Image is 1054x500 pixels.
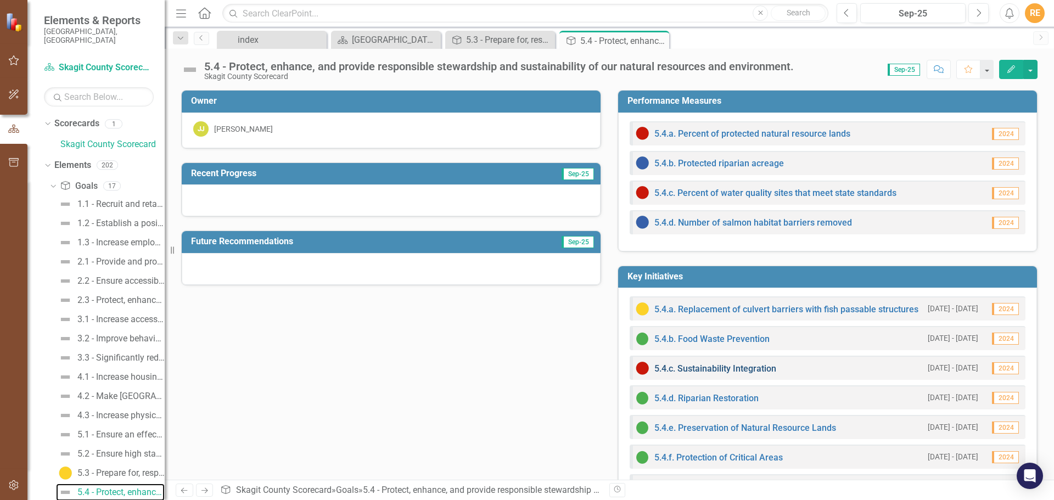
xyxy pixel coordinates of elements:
[928,304,978,314] small: [DATE] - [DATE]
[59,255,72,268] img: Not Defined
[334,33,438,47] a: [GEOGRAPHIC_DATA] Page
[56,272,165,290] a: 2.2 - Ensure accessible and safe county facilities.
[59,409,72,422] img: Not Defined
[888,64,920,76] span: Sep-25
[214,123,273,134] div: [PERSON_NAME]
[59,198,72,211] img: Not Defined
[59,447,72,460] img: Not Defined
[77,295,165,305] div: 2.3 - Protect, enhance, and provide stewardship of our information technology assets.
[59,390,72,403] img: Not Defined
[59,332,72,345] img: Not Defined
[56,195,165,213] a: 1.1 - Recruit and retain a strong and engaged workforce.
[77,218,165,228] div: 1.2 - Establish a positive workplace culture and enhance employee belonging and satisfaction.
[56,349,165,367] a: 3.3 - Significantly reduce unsheltered homelessness in our community and provide supports to peop...
[77,257,165,267] div: 2.1 - Provide and protect County infrastructure for to support resiliency, sustainability, and we...
[59,274,72,288] img: Not Defined
[636,391,649,405] img: On Target
[636,127,649,140] img: Below Plan
[59,486,72,499] img: Not Defined
[56,215,165,232] a: 1.2 - Establish a positive workplace culture and enhance employee belonging and satisfaction.
[204,60,794,72] div: 5.4 - Protect, enhance, and provide responsible stewardship and sustainability of our natural res...
[636,421,649,434] img: On Target
[1025,3,1045,23] button: RE
[992,392,1019,404] span: 2024
[654,217,852,228] a: 5.4.d. Number of salmon habitat barriers removed
[562,168,594,180] span: Sep-25
[77,468,165,478] div: 5.3 - Prepare for, respond to, and recover from disasters, events, incidents, and hazards.
[77,334,165,344] div: 3.2 - Improve behavioral health outcomes for people connected with the law and justice system.
[654,423,836,433] a: 5.4.e. Preservation of Natural Resource Lands
[181,61,199,78] img: Not Defined
[56,445,165,463] a: 5.2 - Ensure high standards of customer service accessibility for all county services and programs.
[864,7,962,20] div: Sep-25
[59,217,72,230] img: Not Defined
[992,422,1019,434] span: 2024
[992,451,1019,463] span: 2024
[56,311,165,328] a: 3.1 - Increase access to behavioral health outreach, support, and services.
[627,96,1031,106] h3: Performance Measures
[97,161,118,170] div: 202
[191,237,495,246] h3: Future Recommendations
[448,33,552,47] a: 5.3 - Prepare for, respond to, and recover from disasters, events, incidents, and hazards.
[77,372,165,382] div: 4.1 - Increase housing availability and affordability for people who live and work in [GEOGRAPHIC...
[59,313,72,326] img: Not Defined
[562,236,594,248] span: Sep-25
[220,33,324,47] a: index
[992,333,1019,345] span: 2024
[77,314,165,324] div: 3.1 - Increase access to behavioral health outreach, support, and services.
[54,117,99,130] a: Scorecards
[654,304,918,314] a: 5.4.a. Replacement of culvert barriers with fish passable structures
[193,121,209,137] div: JJ
[103,182,121,191] div: 17
[992,158,1019,170] span: 2024
[204,72,794,81] div: Skagit County Scorecard
[59,467,72,480] img: Caution
[928,392,978,403] small: [DATE] - [DATE]
[59,351,72,364] img: Not Defined
[59,294,72,307] img: Not Defined
[238,33,324,47] div: index
[787,8,810,17] span: Search
[77,276,165,286] div: 2.2 - Ensure accessible and safe county facilities.
[105,119,122,128] div: 1
[44,27,154,45] small: [GEOGRAPHIC_DATA], [GEOGRAPHIC_DATA]
[636,156,649,170] img: No Information
[60,180,97,193] a: Goals
[77,353,165,363] div: 3.3 - Significantly reduce unsheltered homelessness in our community and provide supports to peop...
[1017,463,1043,489] div: Open Intercom Messenger
[56,234,165,251] a: 1.3 - Increase employee collaboration, knowledge, skills & abilities.
[928,422,978,432] small: [DATE] - [DATE]
[60,138,165,151] a: Skagit County Scorecard
[56,426,165,443] a: 5.1 - Ensure an effective and efficient county government.
[992,128,1019,140] span: 2024
[771,5,826,21] button: Search
[56,407,165,424] a: 4.3 - Increase physical, social, and emotional wellbeing at all stages of life.
[654,363,776,374] a: 5.4.c. Sustainability Integration
[352,33,438,47] div: [GEOGRAPHIC_DATA] Page
[992,362,1019,374] span: 2024
[44,87,154,106] input: Search Below...
[77,238,165,248] div: 1.3 - Increase employee collaboration, knowledge, skills & abilities.
[992,217,1019,229] span: 2024
[236,485,332,495] a: Skagit County Scorecard
[636,186,649,199] img: Below Plan
[59,428,72,441] img: Not Defined
[636,332,649,345] img: On Target
[928,333,978,344] small: [DATE] - [DATE]
[59,236,72,249] img: Not Defined
[77,430,165,440] div: 5.1 - Ensure an effective and efficient county government.
[56,330,165,347] a: 3.2 - Improve behavioral health outcomes for people connected with the law and justice system.
[654,188,896,198] a: 5.4.c. Percent of water quality sites that meet state standards
[77,391,165,401] div: 4.2 - Make [GEOGRAPHIC_DATA] a safe place to live, work and visit through Education, Enforcement ...
[5,12,25,31] img: ClearPoint Strategy
[191,96,595,106] h3: Owner
[77,199,165,209] div: 1.1 - Recruit and retain a strong and engaged workforce.
[992,187,1019,199] span: 2024
[992,303,1019,315] span: 2024
[654,334,770,344] a: 5.4.b. Food Waste Prevention
[336,485,358,495] a: Goals
[44,14,154,27] span: Elements & Reports
[654,128,850,139] a: 5.4.a. Percent of protected natural resource lands
[77,449,165,459] div: 5.2 - Ensure high standards of customer service accessibility for all county services and programs.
